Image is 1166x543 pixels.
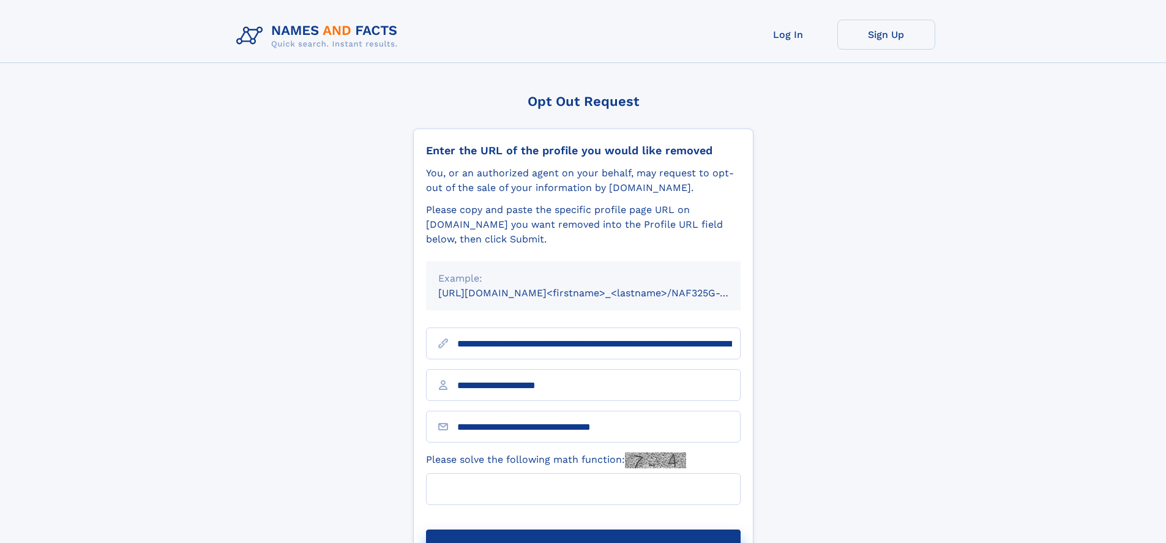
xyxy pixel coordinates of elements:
[231,20,408,53] img: Logo Names and Facts
[426,166,741,195] div: You, or an authorized agent on your behalf, may request to opt-out of the sale of your informatio...
[837,20,935,50] a: Sign Up
[426,144,741,157] div: Enter the URL of the profile you would like removed
[438,271,728,286] div: Example:
[739,20,837,50] a: Log In
[426,203,741,247] div: Please copy and paste the specific profile page URL on [DOMAIN_NAME] you want removed into the Pr...
[438,287,764,299] small: [URL][DOMAIN_NAME]<firstname>_<lastname>/NAF325G-xxxxxxxx
[426,452,686,468] label: Please solve the following math function:
[413,94,753,109] div: Opt Out Request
